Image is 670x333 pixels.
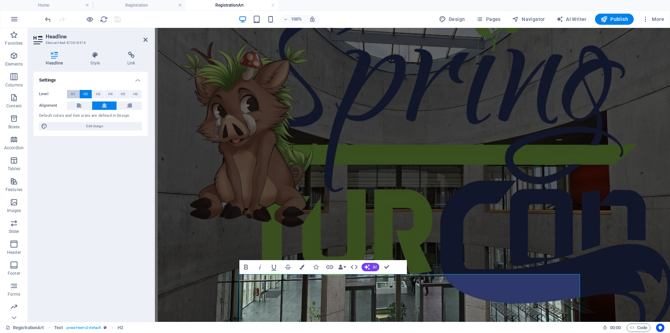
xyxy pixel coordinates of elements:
button: Italic (Ctrl+I) [253,260,267,274]
span: Click to select. Double-click to edit [118,324,123,332]
button: AI Writer [553,14,589,25]
button: HTML [348,260,361,274]
button: Edit design [39,122,142,130]
span: Click to select. Double-click to edit [54,324,63,332]
p: Favorites [5,40,23,46]
p: Boxes [8,124,20,130]
p: Tables [8,166,20,172]
span: Edit design [50,122,140,130]
p: Slider [9,229,20,234]
span: Navigator [512,16,545,23]
button: Colors [295,260,308,274]
p: Features [6,187,22,192]
span: H6 [133,90,138,98]
button: undo [44,15,52,23]
span: : [615,325,616,330]
button: Link [323,260,336,274]
button: Strikethrough [281,260,295,274]
button: Code [627,324,650,332]
button: Underline (Ctrl+U) [267,260,281,274]
i: Undo: Edit headline (Ctrl+Z) [44,15,52,23]
span: H3 [96,90,100,98]
h2: Headline [46,33,148,40]
button: Click here to leave preview mode and continue editing [85,15,94,23]
span: AI Writer [556,16,587,23]
i: On resize automatically adjust zoom level to fit chosen device. [309,16,315,22]
label: Level [39,90,67,98]
button: H5 [117,90,129,98]
span: . preset-text-v2-default [66,324,101,332]
button: Data Bindings [337,260,347,274]
span: 00 00 [610,324,621,332]
div: Design (Ctrl+Alt+Y) [436,14,468,25]
p: Footer [8,271,20,276]
button: H3 [92,90,104,98]
span: AI [373,265,377,269]
a: Click to cancel selection. Double-click to open Pages [6,324,44,332]
button: H1 [67,90,79,98]
span: Code [630,324,647,332]
h4: Settings [33,72,148,84]
button: reload [99,15,108,23]
button: More [639,14,667,25]
button: Confirm (Ctrl+⏎) [380,260,393,274]
span: Design [439,16,465,23]
button: H6 [129,90,142,98]
h4: Link [115,52,148,66]
span: Pages [476,16,500,23]
span: Publish [601,16,628,23]
button: 100% [281,15,305,23]
label: Alignment [39,101,67,110]
span: H1 [71,90,75,98]
span: H4 [108,90,113,98]
nav: breadcrumb [54,324,124,332]
p: Content [6,103,22,109]
button: Pages [473,14,503,25]
button: H2 [80,90,92,98]
p: Columns [5,82,23,88]
button: Publish [595,14,634,25]
p: Elements [5,61,23,67]
span: H2 [83,90,88,98]
button: Navigator [509,14,548,25]
span: More [642,16,664,23]
p: Accordion [4,145,24,151]
div: Default colors and font sizes are defined in Design. [39,113,142,119]
button: Bold (Ctrl+B) [239,260,253,274]
h4: Registration [93,1,186,9]
p: Images [7,208,21,213]
h4: Style [78,52,115,66]
span: H5 [121,90,125,98]
h3: Element #ed-872618316 [46,40,134,46]
p: Marketing [4,312,23,318]
button: AI [362,263,379,271]
button: Icons [309,260,322,274]
button: H4 [105,90,117,98]
h4: RegistrationArt [186,1,278,9]
h6: 100% [291,15,302,23]
p: Forms [8,292,20,297]
button: Usercentrics [656,324,664,332]
p: Header [7,250,21,255]
i: Reload page [100,15,108,23]
h4: Headline [33,52,78,66]
i: This element is a customizable preset [104,326,107,330]
h6: Session time [603,324,621,332]
button: Design [436,14,468,25]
